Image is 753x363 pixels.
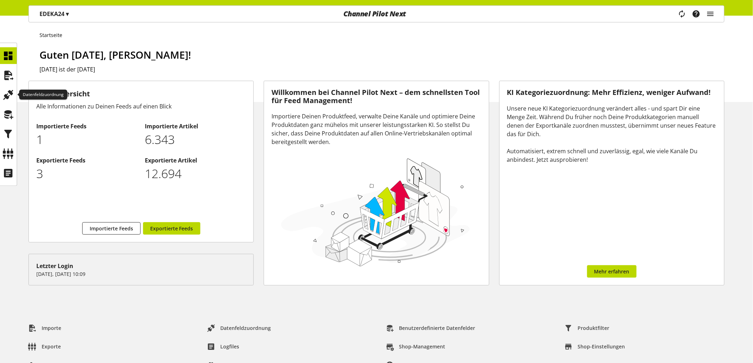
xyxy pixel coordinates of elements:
span: Logfiles [220,343,239,350]
span: Guten [DATE], [PERSON_NAME]! [40,48,191,62]
a: Logfiles [201,340,245,353]
a: Shop-Management [380,340,451,353]
a: Shop-Einstellungen [559,340,631,353]
h2: Importierte Feeds [36,122,137,130]
h2: Exportierte Artikel [145,156,246,165]
a: Exportierte Feeds [143,222,200,235]
span: Shop-Management [399,343,446,350]
p: 1 [36,130,137,149]
p: 12694 [145,165,246,183]
span: Shop-Einstellungen [578,343,625,350]
div: Alle Informationen zu Deinen Feeds auf einen Blick [36,102,246,111]
span: Importierte Feeds [90,225,133,232]
a: Exporte [23,340,67,353]
nav: main navigation [28,5,725,22]
p: EDEKA24 [40,10,69,18]
h2: [DATE] ist der [DATE] [40,65,725,74]
p: [DATE], [DATE] 10:09 [36,270,246,278]
span: Exportierte Feeds [150,225,193,232]
h3: Willkommen bei Channel Pilot Next – dem schnellsten Tool für Feed Management! [272,89,481,105]
span: ▾ [66,10,69,18]
span: Exporte [42,343,61,350]
a: Importe [23,322,67,335]
p: 3 [36,165,137,183]
a: Produktfilter [559,322,615,335]
span: Importe [42,324,61,332]
a: Mehr erfahren [587,265,637,278]
div: Letzter Login [36,262,246,270]
div: Datenfeldzuordnung [19,90,67,100]
h3: Feed-Übersicht [36,89,246,99]
img: 78e1b9dcff1e8392d83655fcfc870417.svg [279,155,472,269]
a: Benutzerdefinierte Datenfelder [380,322,481,335]
a: Importierte Feeds [82,222,141,235]
div: Importiere Deinen Produktfeed, verwalte Deine Kanäle und optimiere Deine Produktdaten ganz mühelo... [272,112,481,146]
h3: KI Kategoriezuordnung: Mehr Effizienz, weniger Aufwand! [507,89,717,97]
span: Produktfilter [578,324,610,332]
h2: Importierte Artikel [145,122,246,130]
span: Datenfeldzuordnung [220,324,271,332]
div: Unsere neue KI Kategoriezuordnung verändert alles - und spart Dir eine Menge Zeit. Während Du frü... [507,104,717,164]
span: Benutzerdefinierte Datenfelder [399,324,475,332]
a: Datenfeldzuordnung [201,322,277,335]
h2: Exportierte Feeds [36,156,137,165]
p: 6343 [145,130,246,149]
span: Mehr erfahren [594,268,630,275]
